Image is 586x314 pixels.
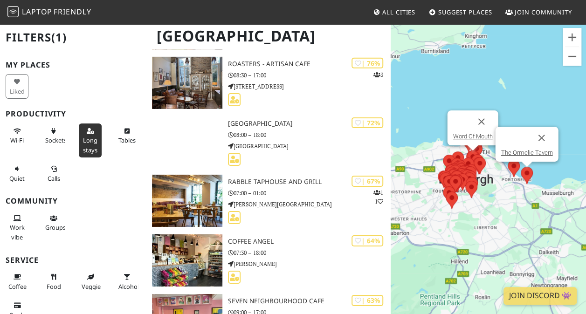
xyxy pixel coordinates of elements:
[6,161,28,186] button: Quiet
[373,188,383,206] p: 1 1
[146,57,391,109] a: Roasters - Artisan Cafe | 76% 3 Roasters - Artisan Cafe 08:30 – 17:00 [STREET_ADDRESS]
[352,117,383,128] div: | 72%
[6,269,28,294] button: Coffee
[228,71,391,80] p: 08:30 – 17:00
[470,110,492,133] button: Close
[149,23,389,49] h1: [GEOGRAPHIC_DATA]
[118,282,139,291] span: Alcohol
[228,142,391,150] p: [GEOGRAPHIC_DATA]
[228,200,391,209] p: [PERSON_NAME][GEOGRAPHIC_DATA]
[7,4,91,20] a: LaptopFriendly LaptopFriendly
[83,136,97,154] span: Long stays
[425,4,496,20] a: Suggest Places
[6,197,141,205] h3: Community
[6,256,141,265] h3: Service
[228,130,391,139] p: 08:00 – 18:00
[6,123,28,148] button: Wi-Fi
[382,8,415,16] span: All Cities
[22,7,52,17] span: Laptop
[228,189,391,198] p: 07:00 – 01:00
[6,61,141,69] h3: My Places
[502,4,576,20] a: Join Community
[9,174,25,183] span: Quiet
[438,8,492,16] span: Suggest Places
[152,175,222,227] img: Rabble Taphouse and Grill
[228,120,391,128] h3: [GEOGRAPHIC_DATA]
[6,109,141,118] h3: Productivity
[10,223,25,241] span: People working
[228,238,391,246] h3: Coffee Angel
[79,269,102,294] button: Veggie
[116,269,138,294] button: Alcohol
[352,176,383,186] div: | 67%
[503,287,577,305] a: Join Discord 👾
[6,211,28,245] button: Work vibe
[10,136,24,144] span: Stable Wi-Fi
[146,116,391,167] a: | 72% [GEOGRAPHIC_DATA] 08:00 – 18:00 [GEOGRAPHIC_DATA]
[146,234,391,287] a: Coffee Angel | 64% Coffee Angel 07:30 – 18:00 [PERSON_NAME]
[373,70,383,79] p: 3
[116,123,138,148] button: Tables
[152,57,222,109] img: Roasters - Artisan Cafe
[79,123,102,157] button: Long stays
[563,47,581,66] button: Zoom out
[453,133,492,140] a: Word Of Mouth
[42,161,65,186] button: Calls
[82,282,101,291] span: Veggie
[48,174,60,183] span: Video/audio calls
[228,259,391,268] p: [PERSON_NAME]
[369,4,419,20] a: All Cities
[146,175,391,227] a: Rabble Taphouse and Grill | 67% 11 Rabble Taphouse and Grill 07:00 – 01:00 [PERSON_NAME][GEOGRAPH...
[42,123,65,148] button: Sockets
[352,295,383,306] div: | 63%
[6,23,141,52] h2: Filters
[8,282,27,291] span: Coffee
[7,6,19,17] img: LaptopFriendly
[563,28,581,47] button: Zoom in
[42,211,65,235] button: Groups
[45,136,67,144] span: Power sockets
[530,127,552,149] button: Close
[152,234,222,287] img: Coffee Angel
[228,248,391,257] p: 07:30 – 18:00
[352,58,383,68] div: | 76%
[45,223,66,232] span: Group tables
[42,269,65,294] button: Food
[228,178,391,186] h3: Rabble Taphouse and Grill
[47,282,61,291] span: Food
[228,297,391,305] h3: SEVEN neighbourhood cafe
[228,60,391,68] h3: Roasters - Artisan Cafe
[352,235,383,246] div: | 64%
[51,29,67,45] span: (1)
[228,82,391,91] p: [STREET_ADDRESS]
[515,8,572,16] span: Join Community
[118,136,136,144] span: Work-friendly tables
[501,149,552,156] a: The Ormelie Tavern
[54,7,91,17] span: Friendly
